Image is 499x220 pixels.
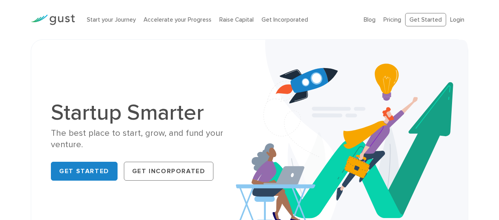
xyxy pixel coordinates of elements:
[405,13,446,27] a: Get Started
[51,102,243,124] h1: Startup Smarter
[364,16,376,23] a: Blog
[383,16,401,23] a: Pricing
[144,16,211,23] a: Accelerate your Progress
[51,162,118,181] a: Get Started
[262,16,308,23] a: Get Incorporated
[219,16,254,23] a: Raise Capital
[87,16,136,23] a: Start your Journey
[124,162,214,181] a: Get Incorporated
[51,128,243,151] div: The best place to start, grow, and fund your venture.
[450,16,464,23] a: Login
[31,15,75,25] img: Gust Logo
